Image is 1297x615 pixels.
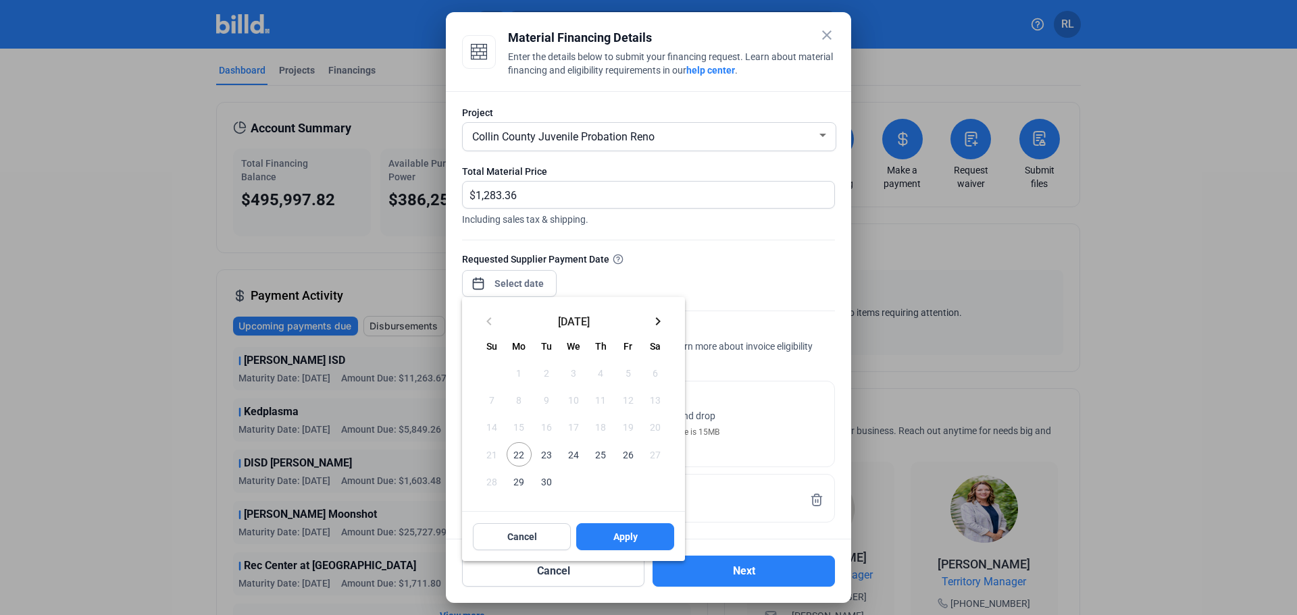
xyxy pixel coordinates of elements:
[533,468,560,495] button: September 30, 2025
[505,359,532,386] button: September 1, 2025
[624,341,632,352] span: Fr
[561,442,586,466] span: 24
[507,360,531,385] span: 1
[587,413,614,440] button: September 18, 2025
[533,441,560,468] button: September 23, 2025
[642,386,669,413] button: September 13, 2025
[615,387,640,412] span: 12
[588,442,613,466] span: 25
[533,386,560,413] button: September 9, 2025
[595,341,607,352] span: Th
[587,441,614,468] button: September 25, 2025
[534,387,559,412] span: 9
[642,359,669,386] button: September 6, 2025
[534,415,559,439] span: 16
[478,441,505,468] button: September 21, 2025
[587,386,614,413] button: September 11, 2025
[560,359,587,386] button: September 3, 2025
[614,359,641,386] button: September 5, 2025
[588,387,613,412] span: 11
[650,341,661,352] span: Sa
[614,386,641,413] button: September 12, 2025
[576,523,674,550] button: Apply
[505,468,532,495] button: September 29, 2025
[642,413,669,440] button: September 20, 2025
[507,469,531,493] span: 29
[560,413,587,440] button: September 17, 2025
[478,468,505,495] button: September 28, 2025
[588,360,613,385] span: 4
[505,413,532,440] button: September 15, 2025
[534,469,559,493] span: 30
[642,441,669,468] button: September 27, 2025
[643,415,667,439] span: 20
[561,360,586,385] span: 3
[614,441,641,468] button: September 26, 2025
[503,315,644,326] span: [DATE]
[486,341,497,352] span: Su
[481,313,497,329] mat-icon: keyboard_arrow_left
[533,413,560,440] button: September 16, 2025
[478,413,505,440] button: September 14, 2025
[561,387,586,412] span: 10
[507,387,531,412] span: 8
[534,360,559,385] span: 2
[643,387,667,412] span: 13
[567,341,580,352] span: We
[480,387,504,412] span: 7
[560,386,587,413] button: September 10, 2025
[512,341,526,352] span: Mo
[650,313,666,329] mat-icon: keyboard_arrow_right
[613,530,638,543] span: Apply
[643,442,667,466] span: 27
[560,441,587,468] button: September 24, 2025
[507,442,531,466] span: 22
[615,360,640,385] span: 5
[614,413,641,440] button: September 19, 2025
[480,469,504,493] span: 28
[478,386,505,413] button: September 7, 2025
[505,441,532,468] button: September 22, 2025
[615,442,640,466] span: 26
[561,415,586,439] span: 17
[480,442,504,466] span: 21
[480,415,504,439] span: 14
[507,530,537,543] span: Cancel
[541,341,552,352] span: Tu
[473,523,571,550] button: Cancel
[587,359,614,386] button: September 4, 2025
[534,442,559,466] span: 23
[588,415,613,439] span: 18
[533,359,560,386] button: September 2, 2025
[505,386,532,413] button: September 8, 2025
[643,360,667,385] span: 6
[615,415,640,439] span: 19
[507,415,531,439] span: 15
